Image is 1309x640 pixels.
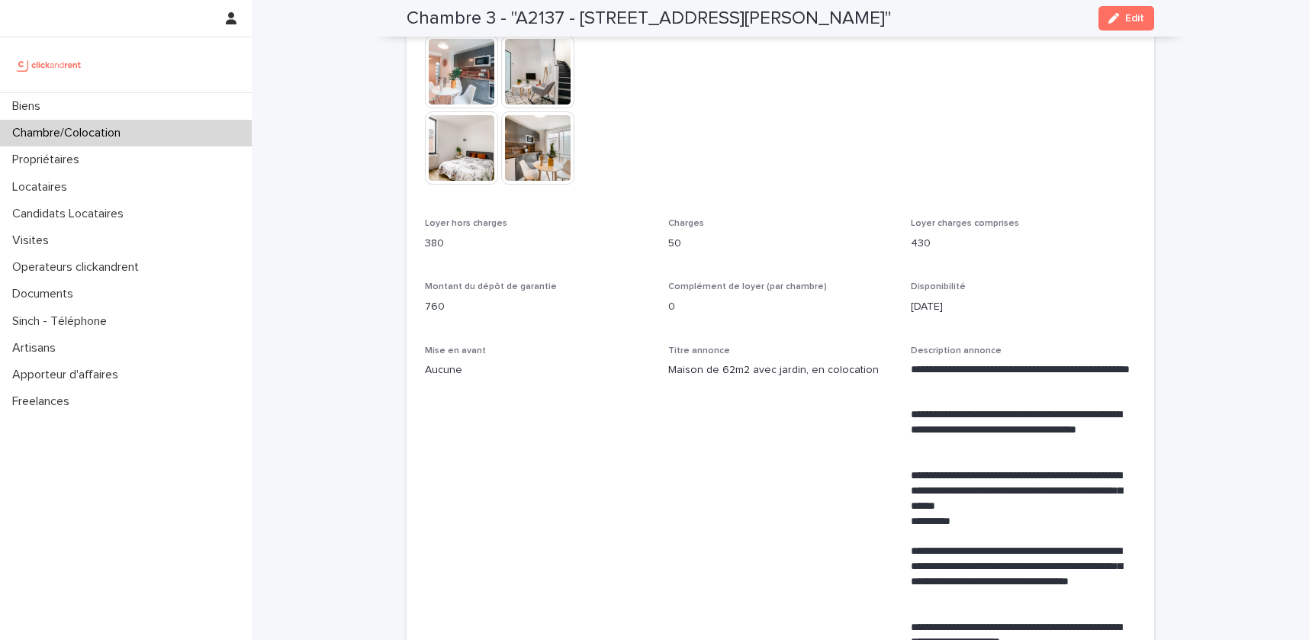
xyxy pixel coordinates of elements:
[911,219,1019,228] span: Loyer charges comprises
[911,236,1136,252] p: 430
[911,346,1002,355] span: Description annonce
[425,282,557,291] span: Montant du dépôt de garantie
[6,260,151,275] p: Operateurs clickandrent
[425,362,650,378] p: Aucune
[911,282,966,291] span: Disponibilité
[6,207,136,221] p: Candidats Locataires
[425,236,650,252] p: 380
[6,394,82,409] p: Freelances
[6,368,130,382] p: Apporteur d'affaires
[668,362,893,378] p: Maison de 62m2 avec jardin, en colocation
[6,233,61,248] p: Visites
[6,287,85,301] p: Documents
[668,346,730,355] span: Titre annonce
[407,8,891,30] h2: Chambre 3 - "A2137 - [STREET_ADDRESS][PERSON_NAME]"
[425,299,650,315] p: 760
[6,126,133,140] p: Chambre/Colocation
[668,282,827,291] span: Complément de loyer (par chambre)
[911,299,1136,315] p: [DATE]
[6,180,79,195] p: Locataires
[1125,13,1144,24] span: Edit
[6,341,68,355] p: Artisans
[6,314,119,329] p: Sinch - Téléphone
[668,236,893,252] p: 50
[12,50,86,80] img: UCB0brd3T0yccxBKYDjQ
[668,219,704,228] span: Charges
[6,99,53,114] p: Biens
[6,153,92,167] p: Propriétaires
[425,346,486,355] span: Mise en avant
[425,219,507,228] span: Loyer hors charges
[668,299,893,315] p: 0
[1098,6,1154,31] button: Edit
